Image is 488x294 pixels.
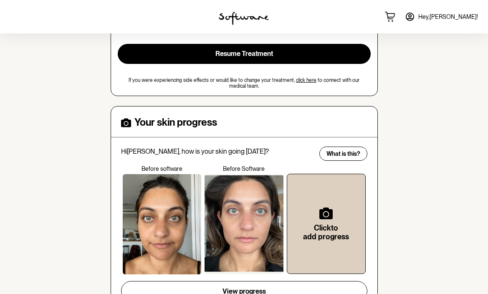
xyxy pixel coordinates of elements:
[118,44,371,64] button: Resume Treatment
[418,13,478,20] span: Hey, [PERSON_NAME] !
[215,50,273,58] span: Resume Treatment
[219,12,269,25] img: software logo
[134,117,217,129] h4: Your skin progress
[326,150,360,157] span: What is this?
[296,77,316,83] a: click here
[203,165,285,172] p: Before Software
[400,7,483,27] a: Hey,[PERSON_NAME]!
[121,147,314,155] p: Hi [PERSON_NAME] , how is your skin going [DATE]?
[118,77,371,89] span: If you were experiencing side effects or would like to change your treatment, to connect with our...
[301,223,352,241] h6: Click to add progress
[121,165,203,172] p: Before software
[319,147,367,161] button: What is this?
